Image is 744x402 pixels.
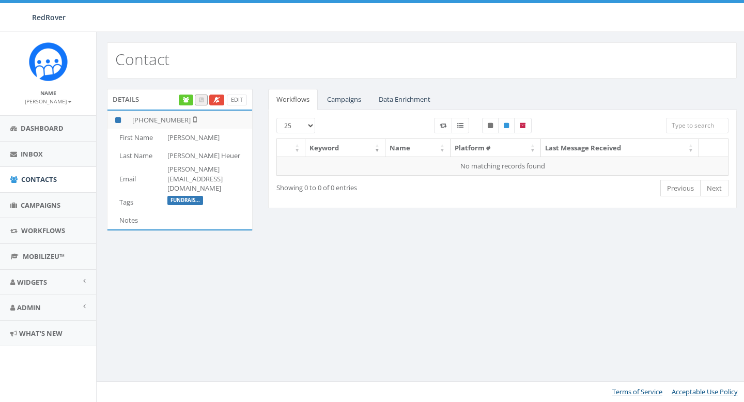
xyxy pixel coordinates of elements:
a: Workflows [268,89,318,110]
span: Dashboard [21,123,64,133]
a: Opt Out Contact [209,95,224,105]
a: Campaigns [319,89,369,110]
label: Workflow [434,118,452,133]
th: Name: activate to sort column ascending [385,139,451,157]
td: [PHONE_NUMBER] [128,111,252,129]
td: [PERSON_NAME][EMAIL_ADDRESS][DOMAIN_NAME] [163,164,252,193]
small: [PERSON_NAME] [25,98,72,105]
span: Workflows [21,226,65,235]
td: [PERSON_NAME] Heuer [163,147,252,165]
span: What's New [19,329,63,338]
a: Next [700,180,729,197]
label: Unpublished [482,118,499,133]
td: [PERSON_NAME] [163,129,252,147]
a: Edit [227,95,247,105]
td: Notes [107,211,163,229]
small: Name [40,89,56,97]
span: Widgets [17,277,47,287]
td: No matching records found [277,157,729,175]
th: Keyword: activate to sort column ascending [305,139,385,157]
a: Data Enrichment [370,89,439,110]
span: MobilizeU™ [23,252,65,261]
span: RedRover [32,12,66,22]
div: Showing 0 to 0 of 0 entries [276,179,456,193]
label: Menu [452,118,469,133]
a: Terms of Service [612,387,662,396]
td: Last Name [107,147,163,165]
a: Enrich Contact [179,95,193,105]
a: [PERSON_NAME] [25,96,72,105]
td: Email [107,164,163,193]
a: Previous [660,180,701,197]
span: Call this contact by routing a call through the phone number listed in your profile. [199,96,204,103]
td: Tags [107,193,163,211]
a: Acceptable Use Policy [672,387,738,396]
h2: Contact [115,51,169,68]
td: First Name [107,129,163,147]
span: Admin [17,303,41,312]
i: This phone number is subscribed and will receive texts. [115,117,121,123]
input: Type to search [666,118,729,133]
span: Contacts [21,175,57,184]
img: Rally_Corp_Icon.png [29,42,68,81]
label: Archived [514,118,532,133]
i: Not Validated [191,115,197,123]
span: Campaigns [21,200,60,210]
th: Platform #: activate to sort column ascending [451,139,541,157]
th: Last Message Received: activate to sort column ascending [541,139,699,157]
label: Published [498,118,515,133]
label: FundraiseUp [167,196,203,205]
div: Details [107,89,253,110]
span: Inbox [21,149,43,159]
th: : activate to sort column ascending [277,139,305,157]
